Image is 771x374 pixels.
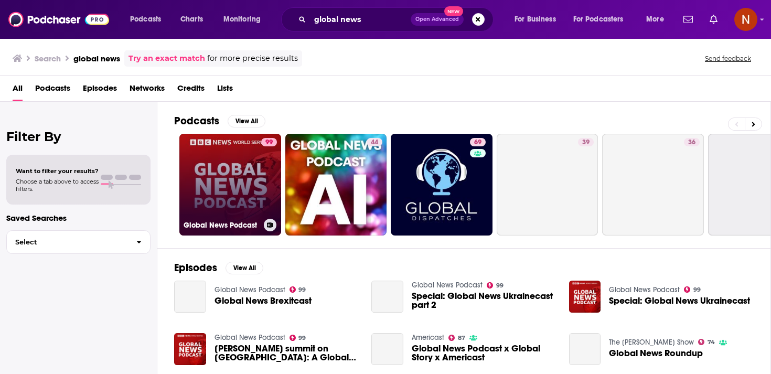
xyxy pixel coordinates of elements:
button: View All [226,262,263,274]
button: Select [6,230,151,254]
a: 36 [684,138,700,146]
a: Networks [130,80,165,101]
button: Show profile menu [734,8,757,31]
a: Global News Podcast x Global Story x Americast [412,344,556,362]
span: 36 [688,137,695,148]
button: open menu [566,11,639,28]
span: [PERSON_NAME] summit on [GEOGRAPHIC_DATA]: A Global News Podcast special [215,344,359,362]
h2: Episodes [174,261,217,274]
span: New [444,6,463,16]
a: 44 [285,134,387,236]
button: Open AdvancedNew [411,13,464,26]
a: 36 [602,134,704,236]
span: 87 [458,336,465,340]
h3: global news [73,54,120,63]
a: Charts [174,11,209,28]
a: Show notifications dropdown [705,10,722,28]
span: Logged in as AdelNBM [734,8,757,31]
button: Send feedback [702,54,754,63]
a: Global News Podcast [215,333,285,342]
span: Monitoring [223,12,261,27]
a: Try an exact match [128,52,205,65]
a: 99 [290,286,306,293]
a: EpisodesView All [174,261,263,274]
span: For Podcasters [573,12,624,27]
span: 39 [582,137,590,148]
span: Charts [180,12,203,27]
a: Special: Global News Ukrainecast part 2 [412,292,556,309]
img: Podchaser - Follow, Share and Rate Podcasts [8,9,109,29]
span: More [646,12,664,27]
a: 99Global News Podcast [179,134,281,236]
a: Global News Podcast [609,285,680,294]
a: 69 [391,134,492,236]
a: 74 [698,339,715,345]
a: Special: Global News Ukrainecast part 2 [371,281,403,313]
a: Global News Brexitcast [215,296,312,305]
button: open menu [507,11,569,28]
img: Trump-Putin summit on Ukraine: A Global News Podcast special [174,333,206,365]
a: Global News Podcast [412,281,483,290]
a: Podcasts [35,80,70,101]
button: open menu [123,11,175,28]
div: Search podcasts, credits, & more... [291,7,504,31]
p: Saved Searches [6,213,151,223]
a: 99 [487,282,504,288]
h3: Global News Podcast [184,221,260,230]
a: Special: Global News Ukrainecast [609,296,750,305]
a: 99 [684,286,701,293]
a: Credits [177,80,205,101]
a: 69 [470,138,486,146]
a: Global News Brexitcast [174,281,206,313]
input: Search podcasts, credits, & more... [310,11,411,28]
a: Global News Podcast x Global Story x Americast [371,333,403,365]
a: Lists [217,80,233,101]
h2: Filter By [6,129,151,144]
span: 99 [496,283,504,288]
img: User Profile [734,8,757,31]
span: For Business [515,12,556,27]
a: Global News Roundup [609,349,703,358]
span: 99 [265,137,273,148]
span: 99 [693,287,701,292]
a: 99 [290,335,306,341]
a: 39 [578,138,594,146]
span: 99 [298,287,306,292]
button: View All [228,115,265,127]
span: 69 [474,137,481,148]
h2: Podcasts [174,114,219,127]
a: All [13,80,23,101]
a: Americast [412,333,444,342]
a: Show notifications dropdown [679,10,697,28]
a: 44 [367,138,382,146]
a: The Brian Lehrer Show [609,338,694,347]
a: 99 [261,138,277,146]
a: Episodes [83,80,117,101]
img: Special: Global News Ukrainecast [569,281,601,313]
a: Global News Roundup [569,333,601,365]
a: 39 [497,134,598,236]
span: Open Advanced [415,17,459,22]
span: Choose a tab above to access filters. [16,178,99,193]
span: 99 [298,336,306,340]
button: open menu [216,11,274,28]
span: Select [7,239,128,245]
button: open menu [639,11,677,28]
a: PodcastsView All [174,114,265,127]
span: 44 [371,137,378,148]
h3: Search [35,54,61,63]
span: Podcasts [130,12,161,27]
